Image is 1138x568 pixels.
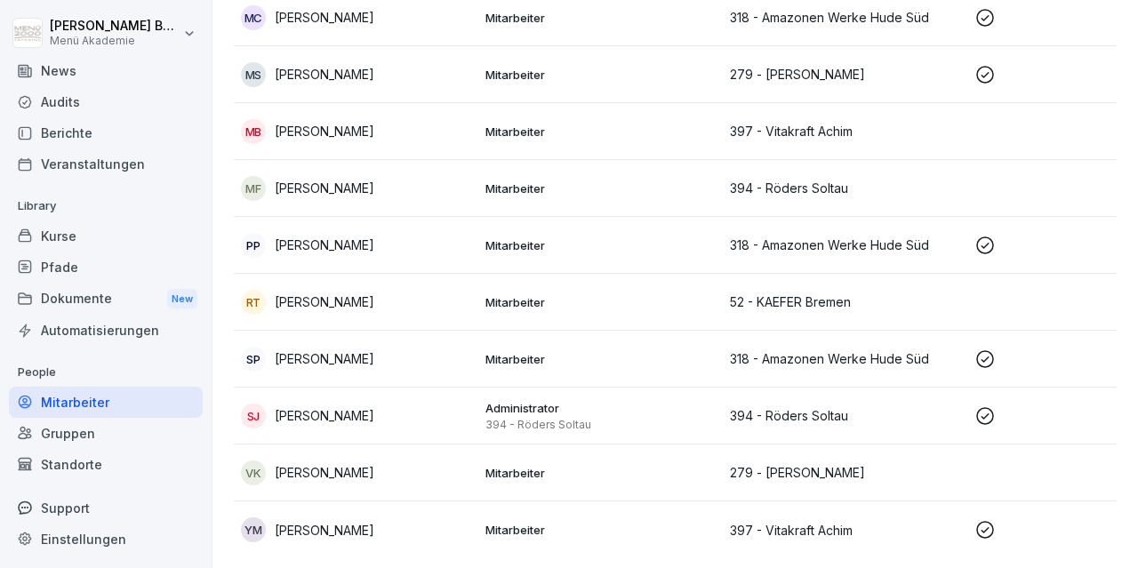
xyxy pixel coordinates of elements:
a: Kurse [9,220,203,252]
a: DokumenteNew [9,283,203,316]
p: 397 - Vitakraft Achim [730,521,960,540]
p: Mitarbeiter [485,124,716,140]
p: Administrator [485,400,716,416]
p: [PERSON_NAME] [275,406,374,425]
div: New [167,289,197,309]
p: 318 - Amazonen Werke Hude Süd [730,236,960,254]
div: Dokumente [9,283,203,316]
div: MF [241,176,266,201]
a: Einstellungen [9,524,203,555]
p: Mitarbeiter [485,522,716,538]
p: 318 - Amazonen Werke Hude Süd [730,349,960,368]
div: Support [9,492,203,524]
p: Mitarbeiter [485,465,716,481]
a: Veranstaltungen [9,148,203,180]
p: Mitarbeiter [485,237,716,253]
a: News [9,55,203,86]
p: 394 - Röders Soltau [730,406,960,425]
p: [PERSON_NAME] Buchwald [50,19,180,34]
p: [PERSON_NAME] [275,521,374,540]
p: People [9,358,203,387]
a: Pfade [9,252,203,283]
p: [PERSON_NAME] [275,65,374,84]
p: [PERSON_NAME] [275,8,374,27]
p: Mitarbeiter [485,351,716,367]
p: 318 - Amazonen Werke Hude Süd [730,8,960,27]
a: Audits [9,86,203,117]
div: YM [241,517,266,542]
p: Mitarbeiter [485,10,716,26]
p: Library [9,192,203,220]
a: Gruppen [9,418,203,449]
p: [PERSON_NAME] [275,463,374,482]
p: 52 - KAEFER Bremen [730,292,960,311]
p: Mitarbeiter [485,294,716,310]
a: Standorte [9,449,203,480]
p: [PERSON_NAME] [275,292,374,311]
div: SJ [241,404,266,428]
div: RT [241,290,266,315]
p: [PERSON_NAME] [275,349,374,368]
div: SP [241,347,266,372]
p: Mitarbeiter [485,180,716,196]
a: Automatisierungen [9,315,203,346]
p: 394 - Röders Soltau [485,418,716,432]
a: Mitarbeiter [9,387,203,418]
p: 279 - [PERSON_NAME] [730,65,960,84]
p: [PERSON_NAME] [275,179,374,197]
div: VK [241,460,266,485]
p: [PERSON_NAME] [275,122,374,140]
div: MS [241,62,266,87]
p: [PERSON_NAME] [275,236,374,254]
p: Menü Akademie [50,35,180,47]
p: 394 - Röders Soltau [730,179,960,197]
div: MB [241,119,266,144]
p: Mitarbeiter [485,67,716,83]
p: 279 - [PERSON_NAME] [730,463,960,482]
div: MC [241,5,266,30]
p: 397 - Vitakraft Achim [730,122,960,140]
div: PP [241,233,266,258]
a: Berichte [9,117,203,148]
